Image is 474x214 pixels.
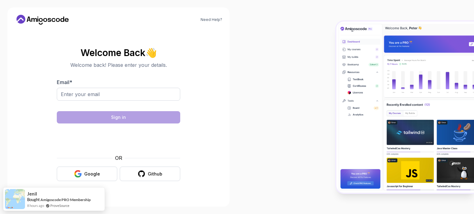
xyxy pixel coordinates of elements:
[336,22,474,193] img: Amigoscode Dashboard
[27,191,37,196] span: Jenil
[15,15,70,25] a: Home link
[72,127,165,151] iframe: Widget containing checkbox for hCaptcha security challenge
[27,203,44,208] span: 8 hours ago
[27,197,40,202] span: Bought
[40,197,91,202] a: Amigoscode PRO Membership
[50,203,69,208] a: ProveSource
[148,171,162,177] div: Github
[57,61,180,69] p: Welcome back! Please enter your details.
[57,88,180,101] input: Enter your email
[111,114,126,120] div: Sign in
[57,48,180,58] h2: Welcome Back
[57,79,72,85] label: Email *
[120,167,180,181] button: Github
[57,167,117,181] button: Google
[57,111,180,123] button: Sign in
[201,17,222,22] a: Need Help?
[145,47,157,58] span: 👋
[115,154,122,162] p: OR
[5,189,25,209] img: provesource social proof notification image
[84,171,100,177] div: Google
